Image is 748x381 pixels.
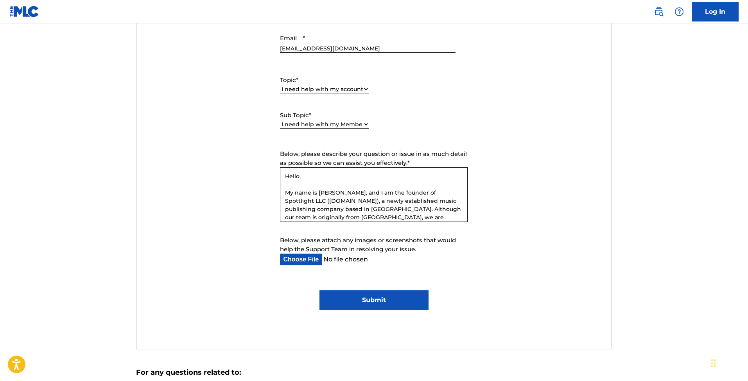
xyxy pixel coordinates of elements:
span: Sub Topic [280,111,309,119]
span: Topic [280,76,296,84]
span: Below, please attach any images or screenshots that would help the Support Team in resolving your... [280,236,456,253]
div: Widget de chat [709,343,748,381]
h5: For any questions related to: [136,368,612,377]
input: Submit [319,290,429,310]
a: Public Search [651,4,667,20]
img: search [654,7,664,16]
span: Below, please describe your question or issue in as much detail as possible so we can assist you ... [280,150,467,166]
img: MLC Logo [9,6,39,17]
a: Log In [692,2,739,21]
iframe: Chat Widget [709,343,748,381]
div: Arrastar [711,351,716,375]
img: help [674,7,684,16]
div: Help [671,4,687,20]
textarea: Hello, My name is [PERSON_NAME], and I am the founder of Spottlight LLC ([DOMAIN_NAME]), a newly ... [280,167,468,222]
